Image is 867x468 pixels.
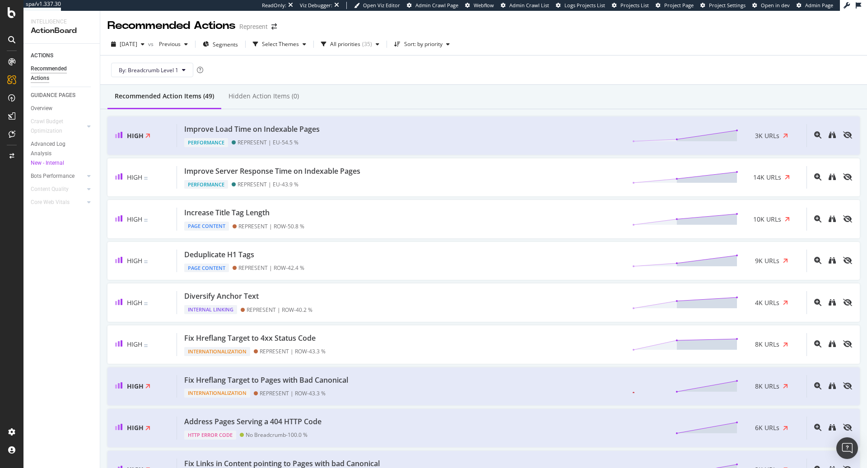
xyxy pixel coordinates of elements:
[843,173,852,181] div: eye-slash
[144,344,148,347] img: Equal
[829,340,836,348] div: binoculars
[829,341,836,348] a: binoculars
[184,291,259,301] div: Diversify Anchor Text
[31,26,93,36] div: ActionBoard
[31,64,93,83] a: Recommended Actions
[155,40,181,48] span: Previous
[843,215,852,222] div: eye-slash
[465,2,494,9] a: Webflow
[709,2,746,9] span: Project Settings
[31,117,78,136] div: Crawl Budget Optimization
[814,424,821,431] div: magnifying-glass-plus
[127,215,142,223] span: High
[829,299,836,306] div: binoculars
[31,171,84,181] a: Bots Performance
[317,37,383,51] button: All priorities(35)
[184,208,270,218] div: Increase Title Tag Length
[184,305,237,314] div: Internal Linking
[120,40,137,48] span: 2025 Sep. 2nd
[829,132,836,139] a: binoculars
[31,139,93,168] a: Advanced Log AnalysisNew - Internal
[184,431,236,440] div: HTTP Error Code
[238,181,298,188] div: REPRESENT | EU - 43.9 %
[755,340,779,349] span: 8K URLs
[184,250,254,260] div: Deduplicate H1 Tags
[829,424,836,431] div: binoculars
[843,299,852,306] div: eye-slash
[829,131,836,139] div: binoculars
[199,37,242,51] button: Segments
[238,139,298,146] div: REPRESENT | EU - 54.5 %
[843,257,852,264] div: eye-slash
[239,22,268,31] div: Represent
[509,2,549,9] span: Admin Crawl List
[184,264,229,273] div: Page Content
[664,2,694,9] span: Project Page
[814,257,821,264] div: magnifying-glass-plus
[829,257,836,265] a: binoculars
[260,390,326,397] div: REPRESENT | ROW - 43.3 %
[246,431,308,438] div: No Breadcrumb - 100.0 %
[836,437,858,459] div: Open Intercom Messenger
[31,91,75,100] div: GUIDANCE PAGES
[127,382,144,390] span: High
[127,173,142,181] span: High
[829,257,836,264] div: binoculars
[184,180,228,189] div: Performance
[184,124,320,134] div: Improve Load Time on Indexable Pages
[115,92,214,101] div: Recommended Action Items (49)
[31,171,75,181] div: Bots Performance
[620,2,649,9] span: Projects List
[144,219,148,222] img: Equal
[238,223,304,230] div: REPRESENT | ROW - 50.8 %
[155,37,191,51] button: Previous
[814,215,821,222] div: magnifying-glass-plus
[755,298,779,307] span: 4K URLs
[262,42,299,47] div: Select Themes
[144,177,148,180] img: Equal
[31,198,84,207] a: Core Web Vitals
[31,51,93,60] a: ACTIONS
[107,37,148,51] button: [DATE]
[829,174,836,181] a: binoculars
[814,173,821,181] div: magnifying-glass-plus
[184,166,360,176] div: Improve Server Response Time on Indexable Pages
[829,215,836,222] div: binoculars
[260,348,326,355] div: REPRESENT | ROW - 43.3 %
[354,2,400,9] a: Open Viz Editor
[184,347,250,356] div: Internationalization
[127,423,144,432] span: High
[415,2,458,9] span: Admin Crawl Page
[107,18,236,33] div: Recommended Actions
[556,2,605,9] a: Logs Projects List
[404,42,443,47] div: Sort: by priority
[249,37,310,51] button: Select Themes
[31,91,93,100] a: GUIDANCE PAGES
[501,2,549,9] a: Admin Crawl List
[31,117,84,136] a: Crawl Budget Optimization
[31,51,53,60] div: ACTIONS
[755,131,779,140] span: 3K URLs
[829,216,836,223] a: binoculars
[31,104,93,113] a: Overview
[814,131,821,139] div: magnifying-glass-plus
[843,424,852,431] div: eye-slash
[184,375,348,385] div: Fix Hreflang Target to Pages with Bad Canonical
[184,333,316,343] div: Fix Hreflang Target to 4xx Status Code
[814,382,821,389] div: magnifying-glass-plus
[184,389,250,398] div: Internationalization
[829,299,836,307] a: binoculars
[829,382,836,389] div: binoculars
[814,340,821,348] div: magnifying-glass-plus
[407,2,458,9] a: Admin Crawl Page
[753,173,781,182] span: 14K URLs
[228,92,299,101] div: Hidden Action Items (0)
[805,2,833,9] span: Admin Page
[843,340,852,348] div: eye-slash
[31,185,84,194] a: Content Quality
[144,302,148,305] img: Equal
[761,2,790,9] span: Open in dev
[755,256,779,265] span: 9K URLs
[753,215,781,224] span: 10K URLs
[127,131,144,140] span: High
